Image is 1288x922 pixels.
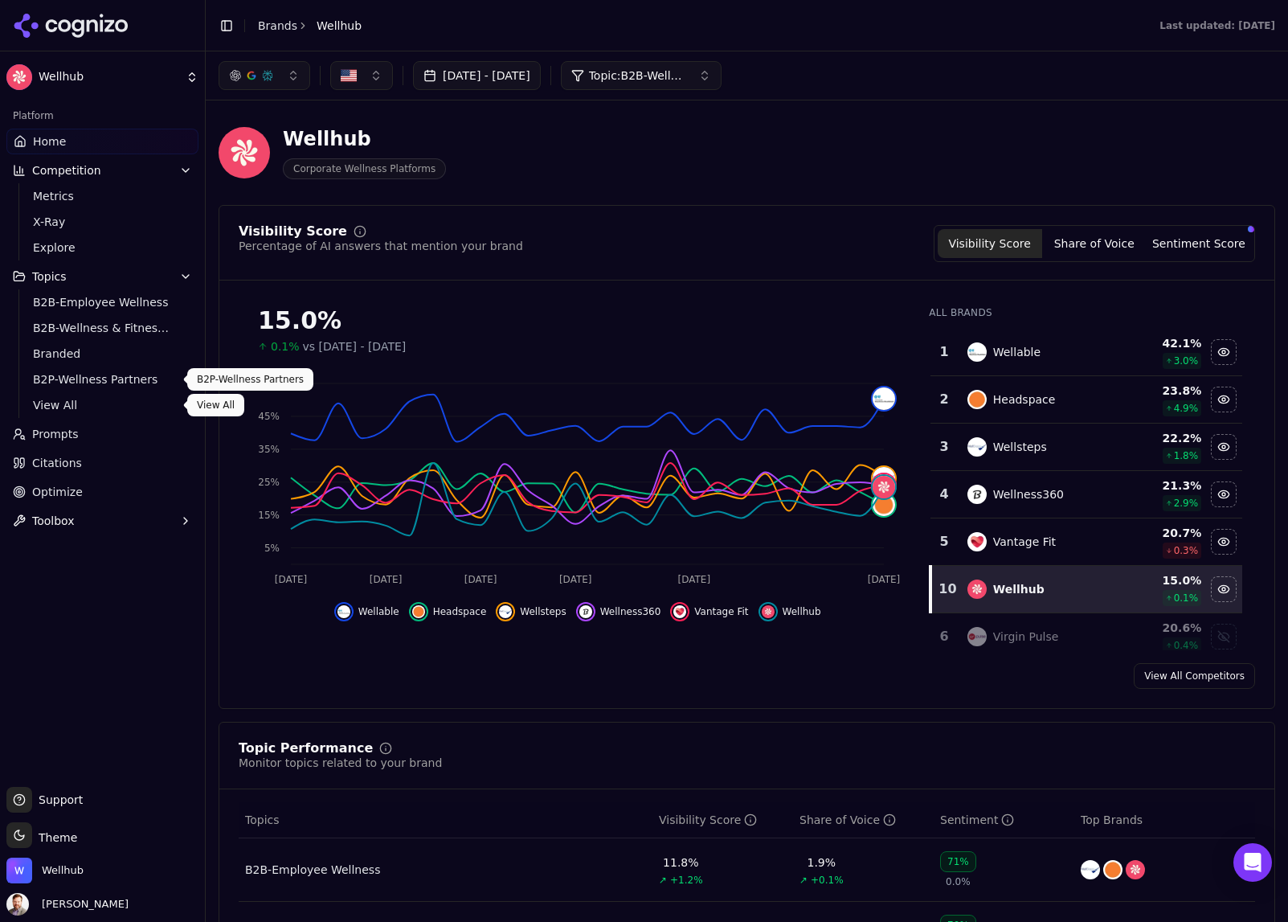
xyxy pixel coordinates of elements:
span: 4.9 % [1174,402,1199,415]
span: 2.9 % [1174,497,1199,510]
span: Citations [32,455,82,471]
tspan: [DATE] [370,574,403,585]
div: All Brands [929,306,1242,319]
button: Hide headspace data [1211,387,1237,412]
tspan: 15% [258,510,280,521]
p: B2P-Wellness Partners [197,373,304,386]
tr: 5vantage fitVantage Fit20.7%0.3%Hide vantage fit data [930,518,1242,566]
img: headspace [412,605,425,618]
button: Hide wellness360 data [576,602,661,621]
div: Platform [6,103,198,129]
th: Topics [239,802,652,838]
div: Headspace [993,391,1056,408]
span: Branded [33,346,173,362]
div: Visibility Score [659,812,757,828]
img: wellness360 [967,485,987,504]
div: Sentiment [940,812,1014,828]
tspan: 25% [258,477,280,488]
img: headspace [1103,860,1122,879]
div: 15.0% [258,306,897,335]
div: 22.2 % [1122,430,1201,446]
img: wellable [967,342,987,362]
img: wellsteps [873,467,895,490]
div: Wellhub [993,581,1045,597]
img: Chris Dean [6,893,29,916]
tr: 10wellhubWellhub15.0%0.1%Hide wellhub data [930,566,1242,613]
th: sentiment [934,802,1074,838]
img: Wellhub [6,858,32,883]
a: X-Ray [27,211,179,233]
nav: breadcrumb [258,18,362,34]
a: View All [27,394,179,416]
div: Share of Voice [799,812,896,828]
div: Vantage Fit [993,534,1056,550]
span: View All [33,397,173,413]
div: 5 [937,532,951,551]
span: Toolbox [32,513,75,529]
img: wellhub [1126,860,1145,879]
span: Metrics [33,188,173,204]
span: 1.8 % [1174,449,1199,462]
div: Last updated: [DATE] [1159,19,1275,32]
span: Wellhub [39,70,179,84]
span: 0.1% [271,338,300,354]
span: 0.4 % [1174,639,1199,652]
span: Top Brands [1081,812,1143,828]
a: Brands [258,19,297,32]
div: 23.8 % [1122,383,1201,399]
span: ↗ [659,874,667,887]
img: US [341,68,357,84]
button: Sentiment Score [1147,229,1251,258]
span: Competition [32,162,101,178]
button: Hide vantage fit data [1211,529,1237,555]
a: Explore [27,236,179,259]
div: Percentage of AI answers that mention your brand [239,238,523,254]
div: Wellness360 [993,486,1064,502]
button: Hide wellhub data [758,602,821,621]
tspan: [DATE] [464,574,497,585]
tspan: 5% [264,543,280,554]
button: Visibility Score [938,229,1042,258]
span: Corporate Wellness Platforms [283,158,446,179]
img: wellhub [967,580,987,599]
img: wellsteps [499,605,512,618]
tspan: 45% [258,411,280,422]
span: B2B-Employee Wellness [33,294,173,310]
a: Metrics [27,185,179,207]
button: Hide vantage fit data [670,602,748,621]
span: 3.0 % [1174,354,1199,367]
div: 4 [937,485,951,504]
a: Optimize [6,479,198,505]
a: Prompts [6,421,198,447]
span: Explore [33,240,173,256]
span: Topic: B2B-Wellness & Fitness: Apps, Platforms & Programs [589,68,685,84]
img: Wellhub [6,64,32,90]
div: 71% [940,851,976,872]
span: 0.0% [946,875,971,888]
button: Hide wellness360 data [1211,481,1237,507]
img: wellness360 [579,605,592,618]
span: vs [DATE] - [DATE] [303,338,407,354]
span: Wellhub [317,18,362,34]
th: Top Brands [1074,802,1255,838]
img: wellable [337,605,350,618]
tr: 6virgin pulseVirgin Pulse20.6%0.4%Show virgin pulse data [930,613,1242,661]
div: 20.6 % [1122,620,1201,636]
div: Topic Performance [239,742,373,755]
button: Share of Voice [1042,229,1147,258]
tr: 3wellstepsWellsteps22.2%1.8%Hide wellsteps data [930,424,1242,471]
img: headspace [967,390,987,409]
span: X-Ray [33,214,173,230]
img: wellsteps [967,437,987,457]
a: B2B-Employee Wellness [245,862,380,878]
img: virgin pulse [967,627,987,646]
span: +0.1% [811,874,844,887]
span: Home [33,133,66,150]
p: View All [197,399,235,412]
th: shareOfVoice [793,802,934,838]
span: Topics [32,268,67,285]
div: 15.0 % [1122,572,1201,588]
tr: 4wellness360Wellness36021.3%2.9%Hide wellness360 data [930,471,1242,518]
a: B2B-Employee Wellness [27,291,179,313]
div: 20.7 % [1122,525,1201,541]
